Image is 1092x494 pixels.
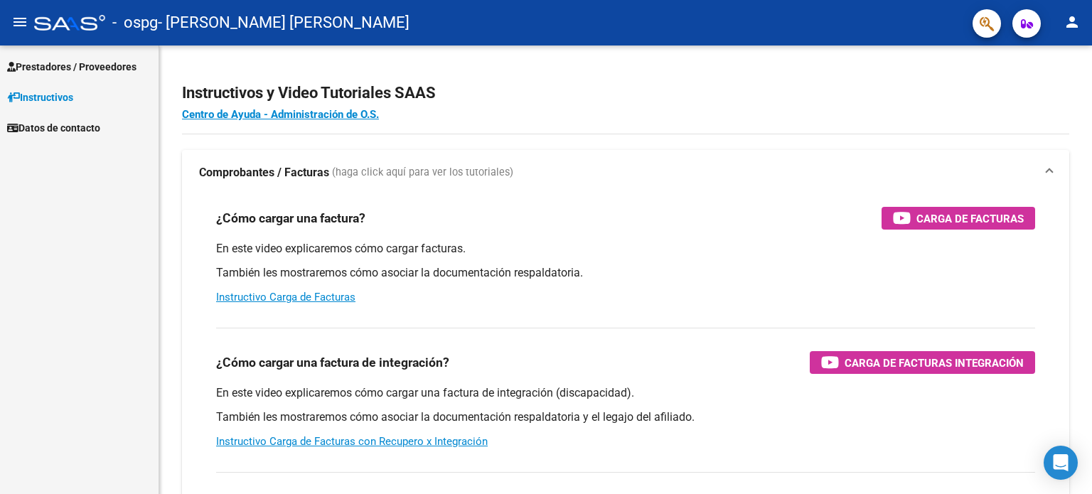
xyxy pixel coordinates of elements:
strong: Comprobantes / Facturas [199,165,329,181]
p: También les mostraremos cómo asociar la documentación respaldatoria. [216,265,1035,281]
span: Instructivos [7,90,73,105]
span: Prestadores / Proveedores [7,59,136,75]
p: En este video explicaremos cómo cargar facturas. [216,241,1035,257]
span: Carga de Facturas [916,210,1024,227]
a: Instructivo Carga de Facturas con Recupero x Integración [216,435,488,448]
button: Carga de Facturas Integración [810,351,1035,374]
p: También les mostraremos cómo asociar la documentación respaldatoria y el legajo del afiliado. [216,409,1035,425]
h3: ¿Cómo cargar una factura de integración? [216,353,449,372]
a: Centro de Ayuda - Administración de O.S. [182,108,379,121]
h2: Instructivos y Video Tutoriales SAAS [182,80,1069,107]
p: En este video explicaremos cómo cargar una factura de integración (discapacidad). [216,385,1035,401]
span: - [PERSON_NAME] [PERSON_NAME] [158,7,409,38]
button: Carga de Facturas [882,207,1035,230]
mat-icon: person [1064,14,1081,31]
span: (haga click aquí para ver los tutoriales) [332,165,513,181]
span: Carga de Facturas Integración [845,354,1024,372]
span: Datos de contacto [7,120,100,136]
div: Open Intercom Messenger [1044,446,1078,480]
a: Instructivo Carga de Facturas [216,291,355,304]
span: - ospg [112,7,158,38]
h3: ¿Cómo cargar una factura? [216,208,365,228]
mat-expansion-panel-header: Comprobantes / Facturas (haga click aquí para ver los tutoriales) [182,150,1069,195]
mat-icon: menu [11,14,28,31]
